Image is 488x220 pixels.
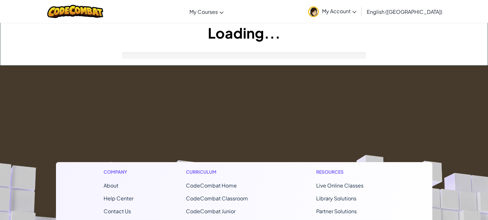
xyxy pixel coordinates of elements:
a: My Account [305,1,360,22]
span: My Account [322,8,356,14]
h1: Company [104,169,134,175]
img: CodeCombat logo [47,5,104,18]
a: About [104,182,118,189]
a: Help Center [104,195,134,202]
h1: Curriculum [186,169,264,175]
a: CodeCombat Classroom [186,195,248,202]
h1: Resources [316,169,385,175]
a: Library Solutions [316,195,356,202]
span: CodeCombat Home [186,182,237,189]
img: avatar [308,6,319,17]
span: English ([GEOGRAPHIC_DATA]) [367,8,442,15]
span: My Courses [189,8,218,15]
h1: Loading... [0,23,488,43]
a: My Courses [186,3,227,20]
a: English ([GEOGRAPHIC_DATA]) [364,3,446,20]
span: Contact Us [104,208,131,215]
a: CodeCombat Junior [186,208,235,215]
a: Live Online Classes [316,182,364,189]
a: Partner Solutions [316,208,357,215]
